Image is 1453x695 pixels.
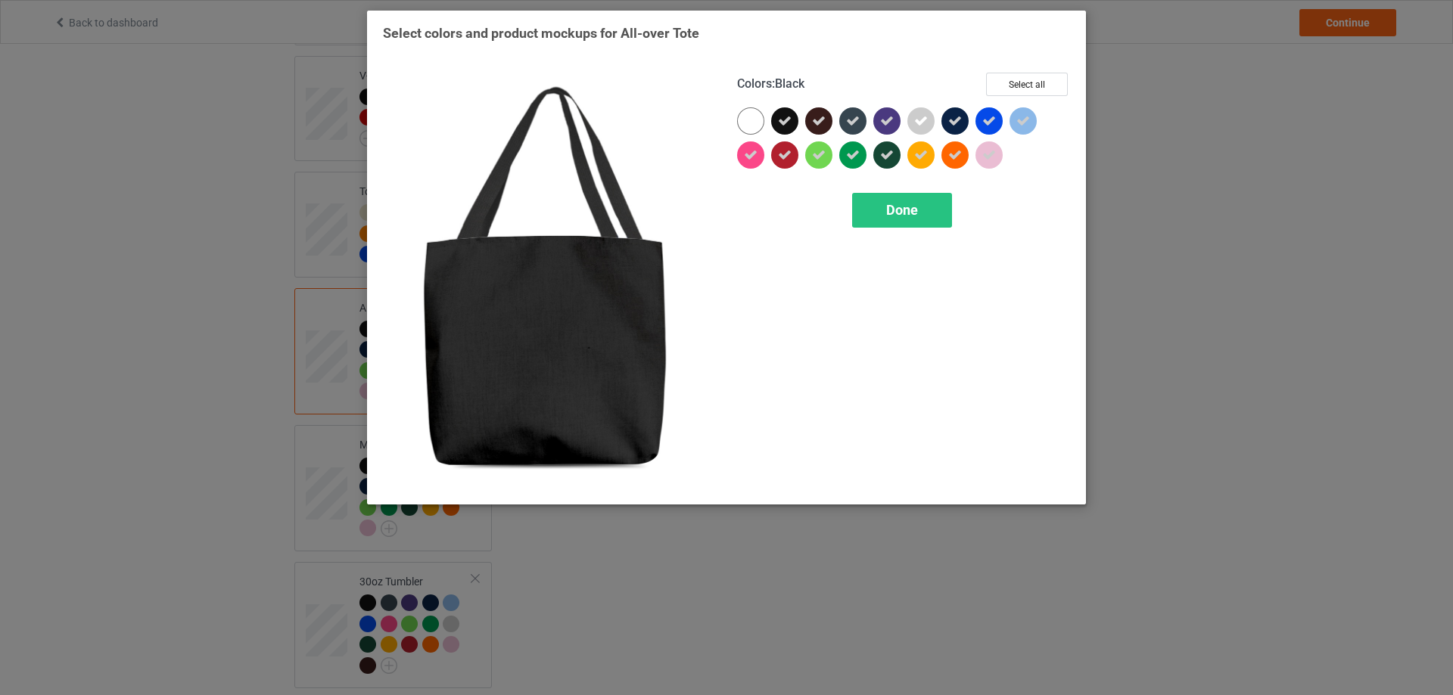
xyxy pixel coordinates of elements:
span: Select colors and product mockups for All-over Tote [383,25,699,41]
h4: : [737,76,804,92]
img: regular.jpg [383,73,716,489]
button: Select all [986,73,1068,96]
span: Done [886,202,918,218]
span: Colors [737,76,772,91]
span: Black [775,76,804,91]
